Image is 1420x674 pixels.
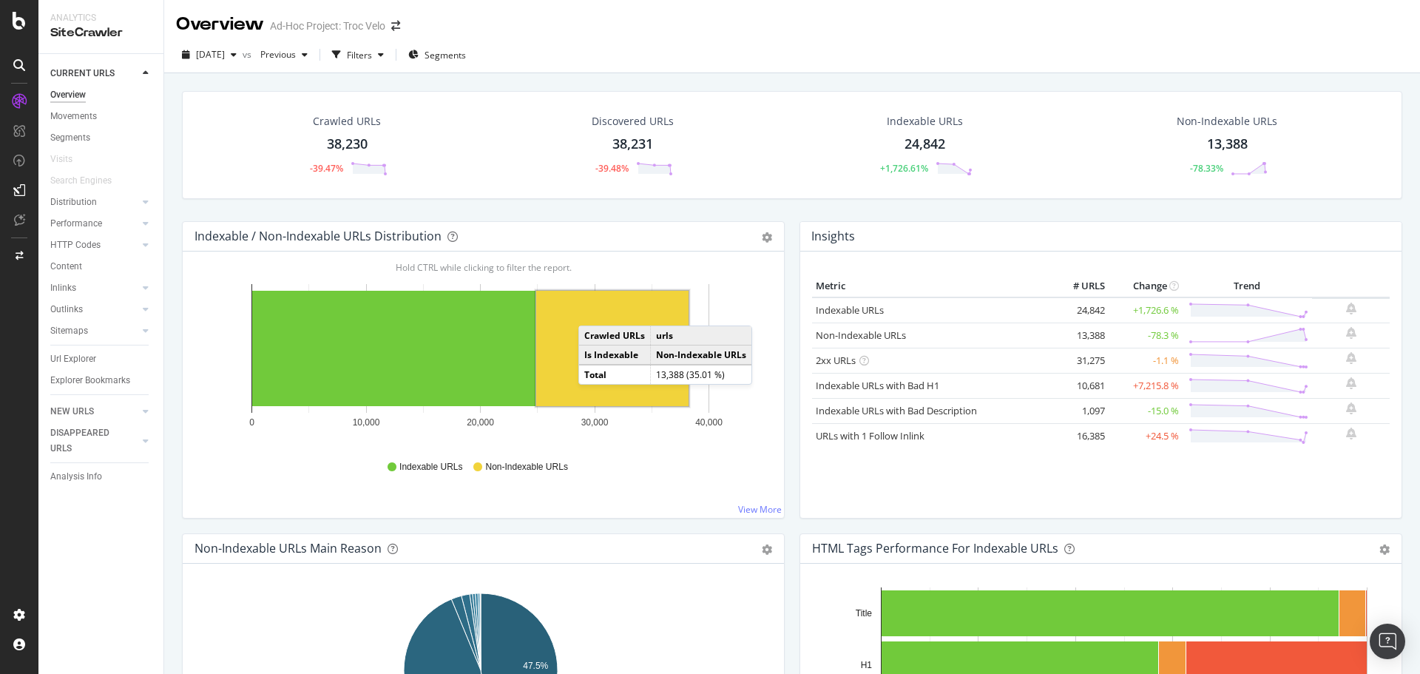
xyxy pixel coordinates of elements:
[50,469,153,485] a: Analysis Info
[1049,297,1109,323] td: 24,842
[1346,402,1356,414] div: bell-plus
[1207,135,1248,154] div: 13,388
[1109,373,1183,398] td: +7,215.8 %
[50,280,76,296] div: Inlinks
[1346,377,1356,389] div: bell-plus
[50,216,102,232] div: Performance
[243,48,254,61] span: vs
[50,66,115,81] div: CURRENT URLS
[50,469,102,485] div: Analysis Info
[1346,352,1356,364] div: bell-plus
[1346,428,1356,439] div: bell-plus
[1049,423,1109,448] td: 16,385
[50,259,82,274] div: Content
[50,109,97,124] div: Movements
[905,135,945,154] div: 24,842
[880,162,928,175] div: +1,726.61%
[1346,327,1356,339] div: bell-plus
[1109,348,1183,373] td: -1.1 %
[50,173,126,189] a: Search Engines
[50,404,94,419] div: NEW URLS
[50,130,153,146] a: Segments
[887,114,963,129] div: Indexable URLs
[50,130,90,146] div: Segments
[50,404,138,419] a: NEW URLS
[1379,545,1390,555] div: gear
[861,660,873,670] text: H1
[50,109,153,124] a: Movements
[50,87,86,103] div: Overview
[1049,275,1109,297] th: # URLS
[523,661,548,671] text: 47.5%
[195,541,382,556] div: Non-Indexable URLs Main Reason
[1109,323,1183,348] td: -78.3 %
[856,608,873,619] text: Title
[592,114,674,129] div: Discovered URLs
[695,417,723,428] text: 40,000
[50,373,153,388] a: Explorer Bookmarks
[579,326,651,346] td: Crawled URLs
[581,417,609,428] text: 30,000
[50,195,138,210] a: Distribution
[485,461,567,474] span: Non-Indexable URLs
[816,328,906,342] a: Non-Indexable URLs
[1109,423,1183,448] td: +24.5 %
[313,114,381,129] div: Crawled URLs
[811,226,855,246] h4: Insights
[738,503,782,516] a: View More
[347,49,372,61] div: Filters
[50,425,138,456] a: DISAPPEARED URLS
[50,87,153,103] a: Overview
[254,43,314,67] button: Previous
[1109,398,1183,423] td: -15.0 %
[812,541,1058,556] div: HTML Tags Performance for Indexable URLs
[1183,275,1312,297] th: Trend
[816,303,884,317] a: Indexable URLs
[353,417,380,428] text: 10,000
[50,12,152,24] div: Analytics
[651,346,752,365] td: Non-Indexable URLs
[176,12,264,37] div: Overview
[50,152,72,167] div: Visits
[50,237,138,253] a: HTTP Codes
[310,162,343,175] div: -39.47%
[270,18,385,33] div: Ad-Hoc Project: Troc Velo
[50,66,138,81] a: CURRENT URLS
[1109,297,1183,323] td: +1,726.6 %
[1049,398,1109,423] td: 1,097
[50,323,138,339] a: Sitemaps
[1049,373,1109,398] td: 10,681
[50,24,152,41] div: SiteCrawler
[1049,323,1109,348] td: 13,388
[50,351,153,367] a: Url Explorer
[425,49,466,61] span: Segments
[50,216,138,232] a: Performance
[327,135,368,154] div: 38,230
[50,280,138,296] a: Inlinks
[402,43,472,67] button: Segments
[579,346,651,365] td: Is Indexable
[1370,624,1405,659] div: Open Intercom Messenger
[816,404,977,417] a: Indexable URLs with Bad Description
[762,232,772,243] div: gear
[595,162,629,175] div: -39.48%
[50,195,97,210] div: Distribution
[816,429,924,442] a: URLs with 1 Follow Inlink
[1346,303,1356,314] div: bell-plus
[50,373,130,388] div: Explorer Bookmarks
[254,48,296,61] span: Previous
[762,545,772,555] div: gear
[195,275,767,447] svg: A chart.
[1177,114,1277,129] div: Non-Indexable URLs
[612,135,653,154] div: 38,231
[1190,162,1223,175] div: -78.33%
[816,354,856,367] a: 2xx URLs
[1109,275,1183,297] th: Change
[1049,348,1109,373] td: 31,275
[195,229,442,243] div: Indexable / Non-Indexable URLs Distribution
[812,275,1049,297] th: Metric
[399,461,462,474] span: Indexable URLs
[50,152,87,167] a: Visits
[391,21,400,31] div: arrow-right-arrow-left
